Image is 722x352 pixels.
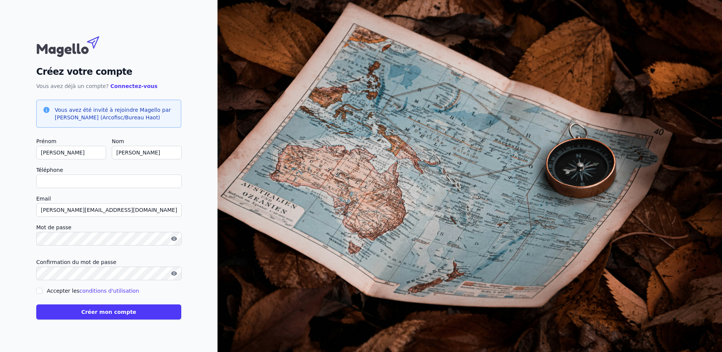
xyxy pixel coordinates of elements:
[36,194,181,203] label: Email
[47,288,139,294] label: Accepter les
[79,288,139,294] a: conditions d'utilisation
[112,137,181,146] label: Nom
[110,83,157,89] a: Connectez-vous
[36,82,181,91] p: Vous avez déjà un compte?
[36,65,181,79] h2: Créez votre compte
[36,165,181,174] label: Téléphone
[36,32,116,59] img: Magello
[36,223,181,232] label: Mot de passe
[55,106,175,121] h3: Vous avez été invité à rejoindre Magello par [PERSON_NAME] (Arcofisc/Bureau Haot)
[36,258,181,267] label: Confirmation du mot de passe
[36,304,181,320] button: Créer mon compte
[36,137,106,146] label: Prénom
